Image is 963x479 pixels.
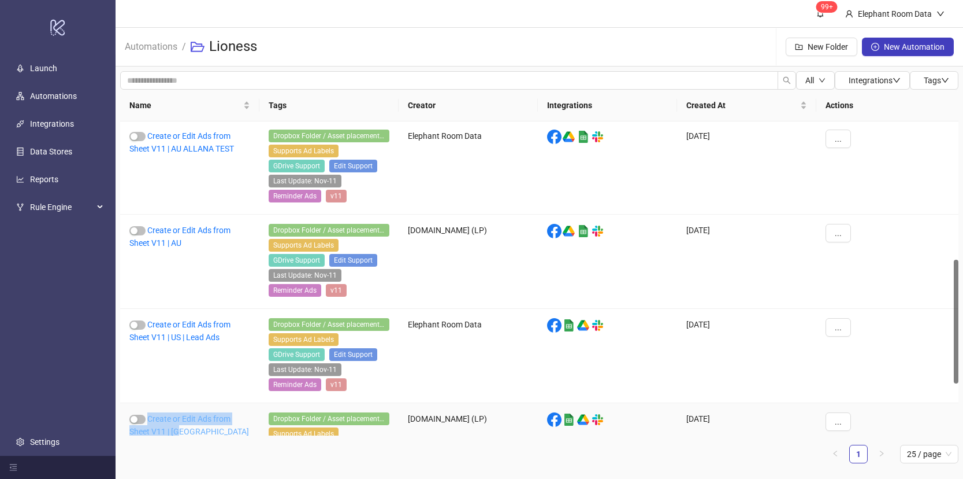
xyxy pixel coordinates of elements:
button: ... [826,318,851,337]
a: Launch [30,64,57,73]
span: GDrive Support [269,254,325,267]
span: down [941,76,949,84]
a: Settings [30,437,60,447]
span: Last Update: Nov-11 [269,175,341,187]
span: New Folder [808,42,848,51]
a: Integrations [30,119,74,128]
th: Tags [259,90,399,121]
li: Next Page [872,445,891,463]
span: user [845,10,853,18]
span: New Automation [884,42,945,51]
span: ... [835,229,842,238]
button: ... [826,224,851,242]
span: Last Update: Nov-11 [269,269,341,282]
span: Edit Support [329,348,377,361]
span: Name [129,99,241,112]
div: [DATE] [677,215,816,309]
button: left [826,445,845,463]
li: 1 [849,445,868,463]
th: Name [120,90,259,121]
a: Create or Edit Ads from Sheet V11 | AU [129,226,230,248]
h3: Lioness [209,38,257,56]
span: ... [835,417,842,426]
span: folder-open [191,40,205,54]
span: left [832,450,839,457]
li: / [182,28,186,65]
span: down [936,10,945,18]
span: v11 [326,190,347,202]
a: Automations [30,91,77,101]
button: Alldown [796,71,835,90]
button: Integrationsdown [835,71,910,90]
span: Dropbox Folder / Asset placement detection [269,130,389,142]
span: Edit Support [329,160,377,172]
a: Reports [30,175,58,184]
span: fork [16,203,24,211]
span: down [819,77,826,84]
span: All [805,76,814,85]
span: down [893,76,901,84]
div: [DATE] [677,309,816,403]
span: v11 [326,378,347,391]
span: Supports Ad Labels [269,428,339,440]
span: search [783,76,791,84]
a: Create or Edit Ads from Sheet V11 | AU ALLANA TEST [129,131,234,153]
span: ... [835,323,842,332]
button: ... [826,130,851,148]
span: folder-add [795,43,803,51]
div: [DATE] [677,120,816,215]
span: Edit Support [329,254,377,267]
span: Dropbox Folder / Asset placement detection [269,412,389,425]
span: Supports Ad Labels [269,239,339,252]
span: v11 [326,284,347,297]
button: Tagsdown [910,71,958,90]
div: Elephant Room Data [399,120,538,215]
th: Integrations [538,90,677,121]
span: Integrations [849,76,901,85]
span: GDrive Support [269,160,325,172]
span: Reminder Ads [269,190,321,202]
a: Automations [122,39,180,52]
th: Actions [816,90,958,121]
a: Create or Edit Ads from Sheet V11 | [GEOGRAPHIC_DATA] [129,414,249,436]
a: Data Stores [30,147,72,156]
span: Supports Ad Labels [269,145,339,157]
div: Elephant Room Data [399,309,538,403]
span: Tags [924,76,949,85]
span: Created At [686,99,798,112]
button: ... [826,412,851,431]
div: [DOMAIN_NAME] (LP) [399,215,538,309]
div: Elephant Room Data [853,8,936,20]
button: New Folder [786,38,857,56]
span: Supports Ad Labels [269,333,339,346]
span: right [878,450,885,457]
span: Dropbox Folder / Asset placement detection [269,318,389,331]
th: Created At [677,90,816,121]
span: Dropbox Folder / Asset placement detection [269,224,389,237]
span: menu-fold [9,463,17,471]
a: 1 [850,445,867,463]
span: Rule Engine [30,196,94,219]
span: 25 / page [907,445,951,463]
span: ... [835,134,842,143]
div: Page Size [900,445,958,463]
th: Creator [399,90,538,121]
a: Create or Edit Ads from Sheet V11 | US | Lead Ads [129,320,230,342]
span: plus-circle [871,43,879,51]
span: Reminder Ads [269,378,321,391]
button: New Automation [862,38,954,56]
span: Reminder Ads [269,284,321,297]
li: Previous Page [826,445,845,463]
span: bell [816,9,824,17]
sup: 1697 [816,1,838,13]
span: Last Update: Nov-11 [269,363,341,376]
span: GDrive Support [269,348,325,361]
button: right [872,445,891,463]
